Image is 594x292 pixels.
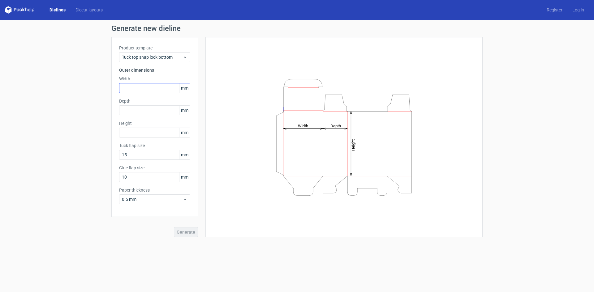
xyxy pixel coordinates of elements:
span: mm [179,106,190,115]
label: Width [119,76,190,82]
a: Diecut layouts [71,7,108,13]
a: Dielines [45,7,71,13]
tspan: Depth [330,123,341,128]
label: Product template [119,45,190,51]
span: mm [179,150,190,159]
tspan: Width [298,123,308,128]
span: mm [179,172,190,182]
span: Tuck top snap lock bottom [122,54,183,60]
span: mm [179,83,190,93]
label: Paper thickness [119,187,190,193]
h1: Generate new dieline [111,25,483,32]
span: mm [179,128,190,137]
span: 0.5 mm [122,196,183,202]
label: Height [119,120,190,126]
a: Log in [567,7,589,13]
tspan: Height [351,139,355,150]
label: Depth [119,98,190,104]
label: Tuck flap size [119,142,190,149]
h3: Outer dimensions [119,67,190,73]
a: Register [542,7,567,13]
label: Glue flap size [119,165,190,171]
